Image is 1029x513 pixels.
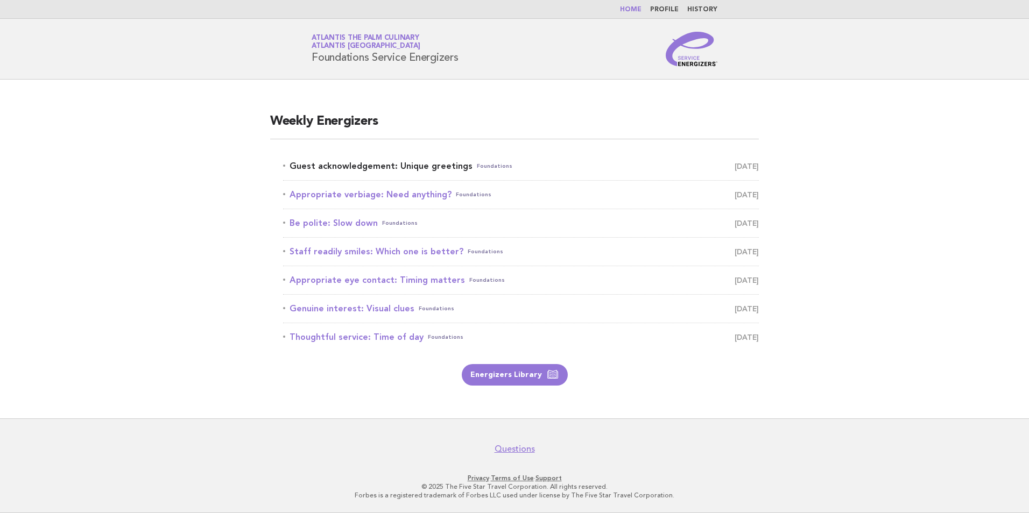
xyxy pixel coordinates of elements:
[469,273,505,288] span: Foundations
[735,273,759,288] span: [DATE]
[666,32,717,66] img: Service Energizers
[185,482,844,491] p: © 2025 The Five Star Travel Corporation. All rights reserved.
[735,159,759,174] span: [DATE]
[735,187,759,202] span: [DATE]
[735,330,759,345] span: [DATE]
[735,216,759,231] span: [DATE]
[270,113,759,139] h2: Weekly Energizers
[735,301,759,316] span: [DATE]
[312,43,420,50] span: Atlantis [GEOGRAPHIC_DATA]
[185,491,844,500] p: Forbes is a registered trademark of Forbes LLC used under license by The Five Star Travel Corpora...
[477,159,512,174] span: Foundations
[312,35,459,63] h1: Foundations Service Energizers
[283,330,759,345] a: Thoughtful service: Time of dayFoundations [DATE]
[468,244,503,259] span: Foundations
[283,244,759,259] a: Staff readily smiles: Which one is better?Foundations [DATE]
[283,187,759,202] a: Appropriate verbiage: Need anything?Foundations [DATE]
[185,474,844,482] p: · ·
[428,330,463,345] span: Foundations
[419,301,454,316] span: Foundations
[495,444,535,454] a: Questions
[312,34,420,49] a: Atlantis The Palm CulinaryAtlantis [GEOGRAPHIC_DATA]
[468,474,489,482] a: Privacy
[620,6,642,13] a: Home
[283,273,759,288] a: Appropriate eye contact: Timing mattersFoundations [DATE]
[491,474,534,482] a: Terms of Use
[382,216,418,231] span: Foundations
[462,364,568,386] a: Energizers Library
[535,474,562,482] a: Support
[456,187,491,202] span: Foundations
[283,301,759,316] a: Genuine interest: Visual cluesFoundations [DATE]
[283,159,759,174] a: Guest acknowledgement: Unique greetingsFoundations [DATE]
[650,6,679,13] a: Profile
[283,216,759,231] a: Be polite: Slow downFoundations [DATE]
[735,244,759,259] span: [DATE]
[687,6,717,13] a: History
